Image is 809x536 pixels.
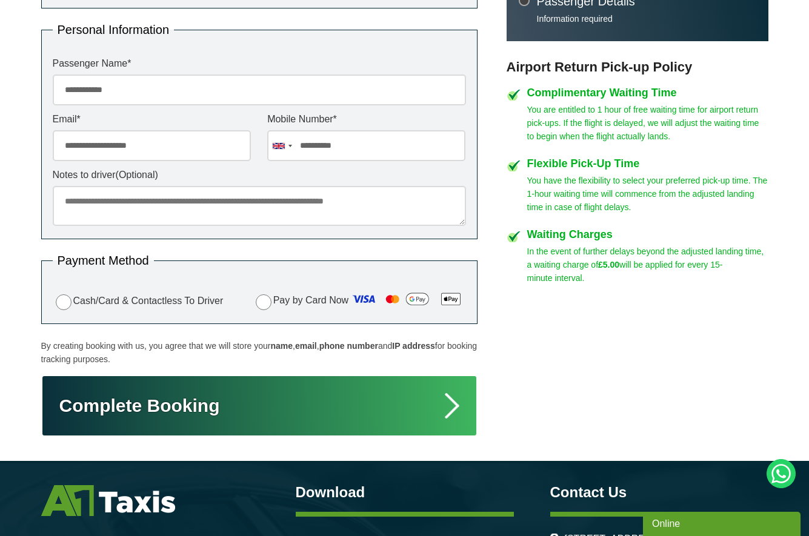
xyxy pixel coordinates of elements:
h3: Download [296,485,514,500]
label: Cash/Card & Contactless To Driver [53,293,224,310]
p: In the event of further delays beyond the adjusted landing time, a waiting charge of will be appl... [527,245,768,285]
label: Notes to driver [53,170,466,180]
p: You have the flexibility to select your preferred pick-up time. The 1-hour waiting time will comm... [527,174,768,214]
legend: Payment Method [53,254,154,266]
p: By creating booking with us, you agree that we will store your , , and for booking tracking purpo... [41,339,478,366]
h3: Contact Us [550,485,768,500]
label: Mobile Number [267,114,465,124]
p: Information required [537,13,756,24]
div: United Kingdom: +44 [268,131,296,160]
input: Pay by Card Now [256,294,271,310]
strong: phone number [319,341,378,351]
legend: Personal Information [53,24,175,36]
input: Cash/Card & Contactless To Driver [56,294,72,310]
label: Pay by Card Now [253,290,466,313]
h4: Flexible Pick-Up Time [527,158,768,169]
iframe: chat widget [643,509,803,536]
span: (Optional) [116,170,158,180]
strong: £5.00 [598,260,619,270]
img: A1 Taxis St Albans [41,485,175,516]
p: You are entitled to 1 hour of free waiting time for airport return pick-ups. If the flight is del... [527,103,768,143]
h4: Waiting Charges [527,229,768,240]
label: Passenger Name [53,59,466,68]
button: Complete Booking [41,375,478,437]
h4: Complimentary Waiting Time [527,87,768,98]
strong: name [270,341,293,351]
h3: Airport Return Pick-up Policy [507,59,768,75]
label: Email [53,114,251,124]
strong: email [295,341,317,351]
strong: IP address [392,341,435,351]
